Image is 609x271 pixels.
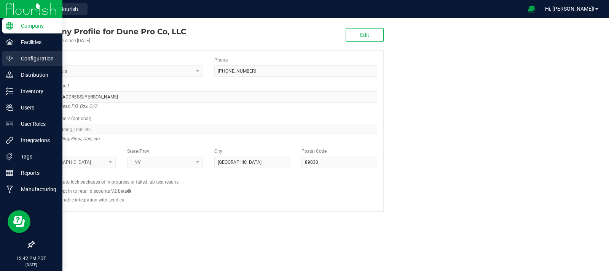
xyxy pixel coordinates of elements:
label: Postal Code [301,148,327,155]
i: Street address, P.O. Box, C/O [40,101,97,111]
p: Distribution [13,70,59,79]
p: [DATE] [3,262,59,268]
p: 12:42 PM PDT [3,255,59,262]
inline-svg: Integrations [6,136,13,144]
p: Reports [13,168,59,177]
label: Phone [214,57,228,63]
inline-svg: Reports [6,169,13,177]
inline-svg: Configuration [6,55,13,62]
label: Auto-lock packages of in-progress or failed lab test results [60,179,179,185]
label: Enable integration with Lendica [60,197,124,203]
p: Integrations [13,136,59,145]
inline-svg: Company [6,22,13,30]
p: User Roles [13,119,59,128]
label: Opt in to retail discounts V2 beta [60,188,131,195]
p: Manufacturing [13,185,59,194]
label: State/Prov [127,148,149,155]
inline-svg: Distribution [6,71,13,79]
p: Company [13,21,59,30]
input: Postal Code [301,157,377,168]
p: Inventory [13,87,59,96]
div: Account active since [DATE] [33,37,186,44]
inline-svg: User Roles [6,120,13,128]
p: Facilities [13,38,59,47]
h2: Configs [40,174,377,179]
input: Address [40,91,377,103]
button: Edit [346,28,384,42]
span: Edit [360,32,369,38]
label: Address Line 2 (optional) [40,115,91,122]
p: Tags [13,152,59,161]
inline-svg: Manufacturing [6,185,13,193]
inline-svg: Users [6,104,13,111]
i: Suite, Building, Floor, Unit, etc. [40,134,100,143]
p: Users [13,103,59,112]
p: Configuration [13,54,59,63]
input: Suite, Building, Unit, etc. [40,124,377,135]
inline-svg: Inventory [6,87,13,95]
label: City [214,148,222,155]
div: Dune Pro Co, LLC [33,26,186,37]
inline-svg: Facilities [6,38,13,46]
input: City [214,157,290,168]
input: (123) 456-7890 [214,65,377,77]
iframe: Resource center [8,210,30,233]
inline-svg: Tags [6,153,13,160]
span: Hi, [PERSON_NAME]! [545,6,595,12]
span: Open Ecommerce Menu [523,2,540,16]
